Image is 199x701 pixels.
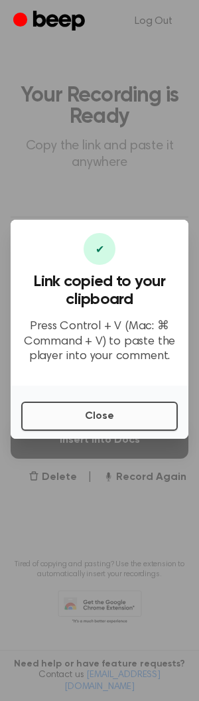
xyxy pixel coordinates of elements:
h3: Link copied to your clipboard [21,273,178,309]
a: Log Out [121,5,186,37]
a: Beep [13,9,88,35]
div: ✔ [84,233,115,265]
button: Close [21,402,178,431]
p: Press Control + V (Mac: ⌘ Command + V) to paste the player into your comment. [21,319,178,364]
